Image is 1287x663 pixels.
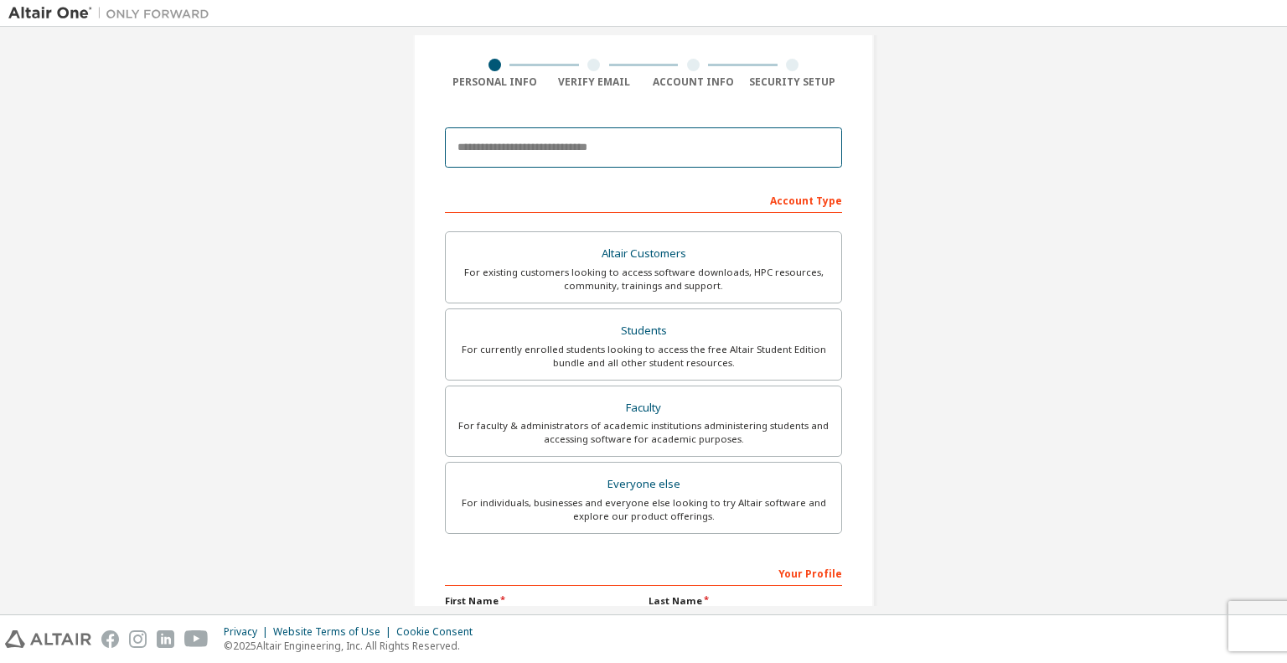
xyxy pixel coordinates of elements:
[396,625,483,639] div: Cookie Consent
[5,630,91,648] img: altair_logo.svg
[456,473,831,496] div: Everyone else
[743,75,843,89] div: Security Setup
[456,319,831,343] div: Students
[456,242,831,266] div: Altair Customers
[101,630,119,648] img: facebook.svg
[224,639,483,653] p: © 2025 Altair Engineering, Inc. All Rights Reserved.
[445,75,545,89] div: Personal Info
[445,559,842,586] div: Your Profile
[129,630,147,648] img: instagram.svg
[445,594,638,608] label: First Name
[157,630,174,648] img: linkedin.svg
[456,496,831,523] div: For individuals, businesses and everyone else looking to try Altair software and explore our prod...
[456,419,831,446] div: For faculty & administrators of academic institutions administering students and accessing softwa...
[643,75,743,89] div: Account Info
[8,5,218,22] img: Altair One
[224,625,273,639] div: Privacy
[456,343,831,370] div: For currently enrolled students looking to access the free Altair Student Edition bundle and all ...
[184,630,209,648] img: youtube.svg
[456,396,831,420] div: Faculty
[649,594,842,608] label: Last Name
[273,625,396,639] div: Website Terms of Use
[445,186,842,213] div: Account Type
[456,266,831,293] div: For existing customers looking to access software downloads, HPC resources, community, trainings ...
[545,75,644,89] div: Verify Email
